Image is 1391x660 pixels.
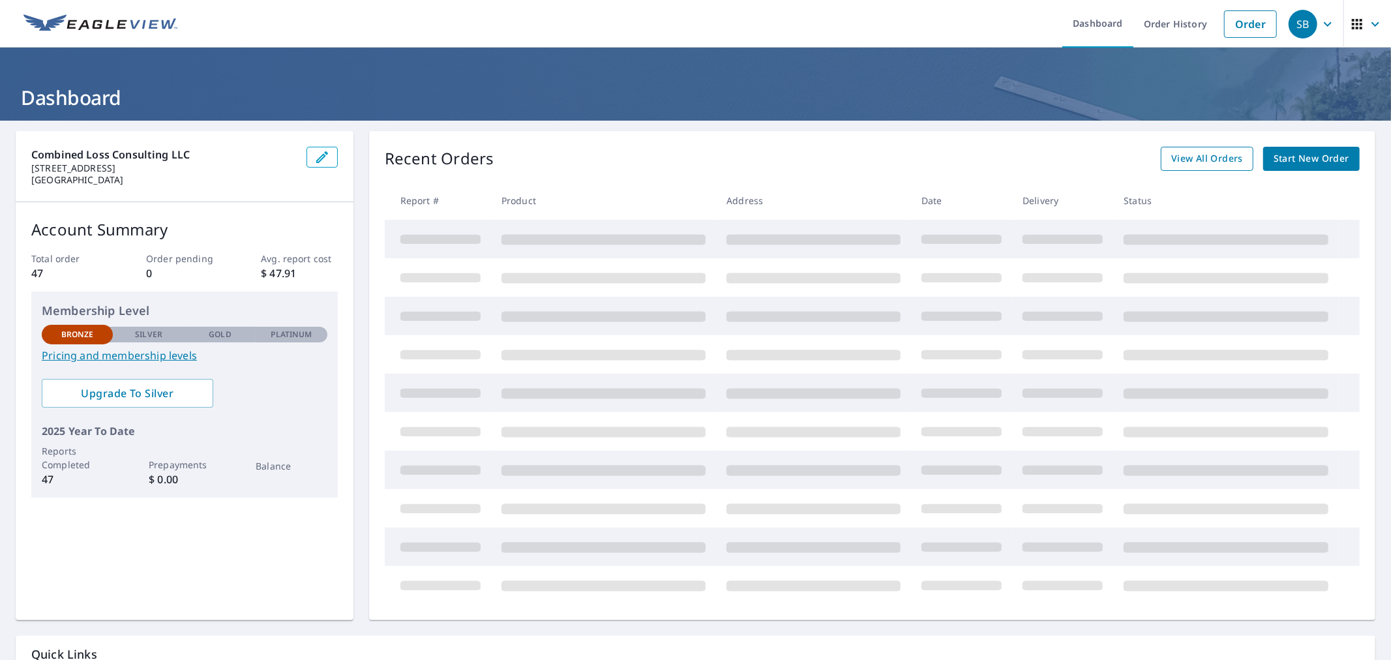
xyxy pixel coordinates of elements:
[31,265,108,281] p: 47
[261,252,337,265] p: Avg. report cost
[1289,10,1317,38] div: SB
[271,329,312,340] p: Platinum
[135,329,162,340] p: Silver
[42,348,327,363] a: Pricing and membership levels
[31,252,108,265] p: Total order
[42,472,113,487] p: 47
[1274,151,1349,167] span: Start New Order
[261,265,337,281] p: $ 47.91
[1171,151,1243,167] span: View All Orders
[149,458,220,472] p: Prepayments
[256,459,327,473] p: Balance
[1161,147,1253,171] a: View All Orders
[491,181,716,220] th: Product
[23,14,177,34] img: EV Logo
[31,218,338,241] p: Account Summary
[385,181,491,220] th: Report #
[31,162,296,174] p: [STREET_ADDRESS]
[146,265,222,281] p: 0
[42,302,327,320] p: Membership Level
[149,472,220,487] p: $ 0.00
[42,379,213,408] a: Upgrade To Silver
[42,423,327,439] p: 2025 Year To Date
[1224,10,1277,38] a: Order
[61,329,94,340] p: Bronze
[385,147,494,171] p: Recent Orders
[209,329,231,340] p: Gold
[716,181,911,220] th: Address
[911,181,1012,220] th: Date
[1113,181,1339,220] th: Status
[16,84,1375,111] h1: Dashboard
[42,444,113,472] p: Reports Completed
[31,147,296,162] p: Combined Loss Consulting LLC
[31,174,296,186] p: [GEOGRAPHIC_DATA]
[146,252,222,265] p: Order pending
[1263,147,1360,171] a: Start New Order
[1012,181,1113,220] th: Delivery
[52,386,203,400] span: Upgrade To Silver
